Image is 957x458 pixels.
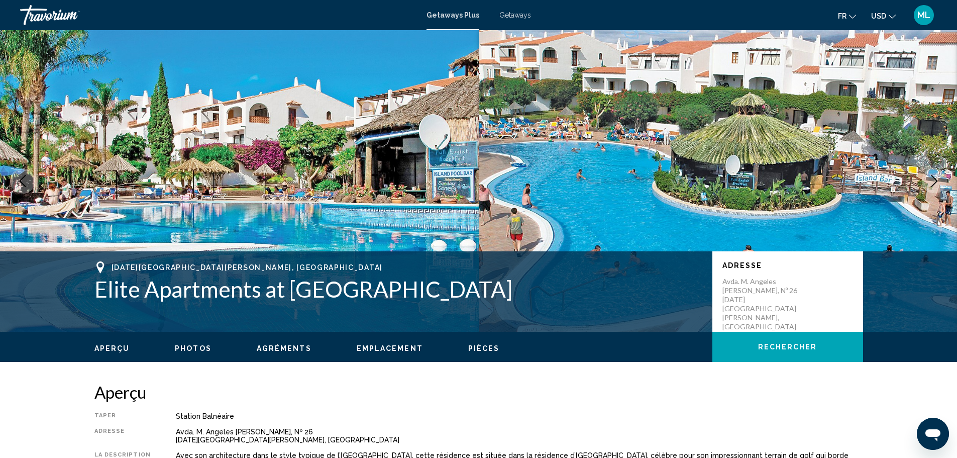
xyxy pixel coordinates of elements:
span: Agréments [257,344,311,352]
span: [DATE][GEOGRAPHIC_DATA][PERSON_NAME], [GEOGRAPHIC_DATA] [112,263,383,271]
span: Pièces [468,344,500,352]
a: Travorium [20,5,416,25]
div: Avda. M. Angeles [PERSON_NAME], Nº 26 [DATE][GEOGRAPHIC_DATA][PERSON_NAME], [GEOGRAPHIC_DATA] [176,428,863,444]
span: Photos [175,344,211,352]
a: Getaways [499,11,531,19]
p: Avda. M. Angeles [PERSON_NAME], Nº 26 [DATE][GEOGRAPHIC_DATA][PERSON_NAME], [GEOGRAPHIC_DATA] [722,277,803,331]
button: Next image [922,168,947,194]
button: Photos [175,344,211,353]
button: Agréments [257,344,311,353]
p: Adresse [722,261,853,269]
button: Rechercher [712,332,863,362]
span: fr [838,12,846,20]
span: Rechercher [758,343,817,351]
div: Station balnéaire [176,412,863,420]
span: USD [871,12,886,20]
button: Previous image [10,168,35,194]
span: ML [917,10,930,20]
div: Taper [94,412,151,420]
button: Change language [838,9,856,23]
button: Emplacement [357,344,423,353]
span: Emplacement [357,344,423,352]
button: Aperçu [94,344,130,353]
button: Pièces [468,344,500,353]
button: User Menu [911,5,937,26]
span: Aperçu [94,344,130,352]
button: Change currency [871,9,896,23]
iframe: Bouton de lancement de la fenêtre de messagerie [917,418,949,450]
h1: Elite Apartments at [GEOGRAPHIC_DATA] [94,276,702,302]
h2: Aperçu [94,382,863,402]
div: Adresse [94,428,151,444]
a: Getaways Plus [427,11,479,19]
